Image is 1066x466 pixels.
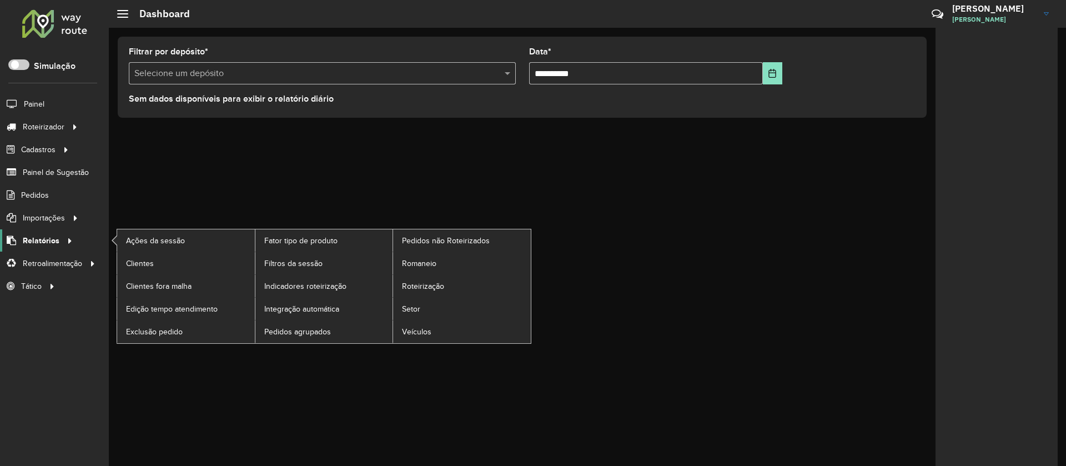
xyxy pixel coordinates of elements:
[117,298,255,320] a: Edição tempo atendimento
[129,92,334,106] label: Sem dados disponíveis para exibir o relatório diário
[402,303,420,315] span: Setor
[952,14,1035,24] span: [PERSON_NAME]
[264,280,346,292] span: Indicadores roteirização
[763,62,782,84] button: Choose Date
[255,320,393,343] a: Pedidos agrupados
[264,326,331,338] span: Pedidos agrupados
[393,252,531,274] a: Romaneio
[926,2,949,26] a: Contato Rápido
[129,45,208,58] label: Filtrar por depósito
[117,320,255,343] a: Exclusão pedido
[34,59,76,73] label: Simulação
[264,258,323,269] span: Filtros da sessão
[21,144,56,156] span: Cadastros
[255,252,393,274] a: Filtros da sessão
[402,326,431,338] span: Veículos
[255,229,393,252] a: Fator tipo de produto
[393,320,531,343] a: Veículos
[23,212,65,224] span: Importações
[264,303,339,315] span: Integração automática
[128,8,190,20] h2: Dashboard
[255,298,393,320] a: Integração automática
[117,229,255,252] a: Ações da sessão
[117,252,255,274] a: Clientes
[393,275,531,297] a: Roteirização
[24,98,44,110] span: Painel
[952,3,1035,14] h3: [PERSON_NAME]
[529,45,551,58] label: Data
[126,280,192,292] span: Clientes fora malha
[402,258,436,269] span: Romaneio
[264,235,338,247] span: Fator tipo de produto
[393,229,531,252] a: Pedidos não Roteirizados
[23,167,89,178] span: Painel de Sugestão
[21,189,49,201] span: Pedidos
[255,275,393,297] a: Indicadores roteirização
[126,326,183,338] span: Exclusão pedido
[126,235,185,247] span: Ações da sessão
[21,280,42,292] span: Tático
[126,258,154,269] span: Clientes
[393,298,531,320] a: Setor
[126,303,218,315] span: Edição tempo atendimento
[402,280,444,292] span: Roteirização
[117,275,255,297] a: Clientes fora malha
[402,235,490,247] span: Pedidos não Roteirizados
[23,121,64,133] span: Roteirizador
[23,258,82,269] span: Retroalimentação
[23,235,59,247] span: Relatórios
